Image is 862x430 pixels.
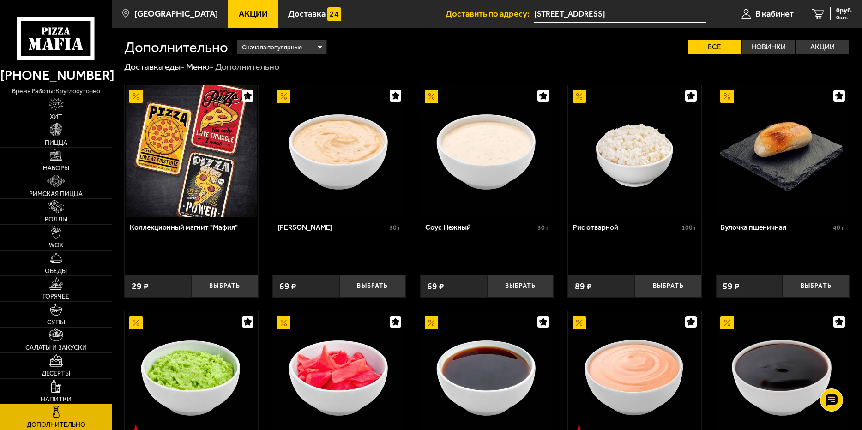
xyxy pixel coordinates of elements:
[425,90,438,103] img: Акционный
[27,422,85,428] span: Дополнительно
[534,6,706,23] input: Ваш адрес доставки
[755,10,794,18] span: В кабинет
[635,275,702,297] button: Выбрать
[124,40,228,54] h1: Дополнительно
[575,282,592,291] span: 89 ₽
[327,7,341,21] img: 15daf4d41897b9f0e9f617042186c801.svg
[50,114,62,120] span: Хит
[427,282,444,291] span: 69 ₽
[129,316,143,329] img: Акционный
[573,316,586,329] img: Акционный
[720,316,734,329] img: Акционный
[277,316,290,329] img: Акционный
[186,61,214,72] a: Меню-
[421,85,553,217] img: Соус Нежный
[134,10,218,18] span: [GEOGRAPHIC_DATA]
[425,316,438,329] img: Акционный
[681,224,697,232] span: 100 г
[796,40,849,54] label: Акции
[272,85,406,217] a: АкционныйСоус Деликатес
[273,85,405,217] img: Соус Деликатес
[215,61,279,72] div: Дополнительно
[45,140,67,146] span: Пицца
[720,90,734,103] img: Акционный
[47,319,65,326] span: Супы
[277,90,290,103] img: Акционный
[42,370,70,377] span: Десерты
[833,224,844,232] span: 40 г
[742,40,795,54] label: Новинки
[239,10,268,18] span: Акции
[425,223,535,232] div: Соус Нежный
[279,282,296,291] span: 69 ₽
[568,85,701,217] a: АкционныйРис отварной
[339,275,406,297] button: Выбрать
[129,90,143,103] img: Акционный
[277,223,387,232] div: [PERSON_NAME]
[389,224,401,232] span: 30 г
[420,85,554,217] a: АкционныйСоус Нежный
[125,85,258,217] a: АкционныйКоллекционный магнит "Мафия"
[191,275,258,297] button: Выбрать
[537,224,549,232] span: 30 г
[783,275,850,297] button: Выбрать
[573,90,586,103] img: Акционный
[41,396,72,403] span: Напитки
[130,223,251,232] div: Коллекционный магнит "Мафия"
[42,293,69,300] span: Горячее
[43,165,69,172] span: Наборы
[124,61,185,72] a: Доставка еды-
[717,85,849,217] img: Булочка пшеничная
[487,275,554,297] button: Выбрать
[126,85,257,217] img: Коллекционный магнит "Мафия"
[721,223,831,232] div: Булочка пшеничная
[836,15,853,20] span: 0 шт.
[29,191,83,197] span: Римская пицца
[446,10,534,18] span: Доставить по адресу:
[242,39,302,56] span: Сначала популярные
[723,282,740,291] span: 59 ₽
[716,85,850,217] a: АкционныйБулочка пшеничная
[836,7,853,14] span: 0 руб.
[49,242,63,249] span: WOK
[569,85,701,217] img: Рис отварной
[45,268,67,275] span: Обеды
[45,216,67,223] span: Роллы
[132,282,149,291] span: 29 ₽
[688,40,741,54] label: Все
[25,345,87,351] span: Салаты и закуски
[573,223,679,232] div: Рис отварной
[288,10,326,18] span: Доставка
